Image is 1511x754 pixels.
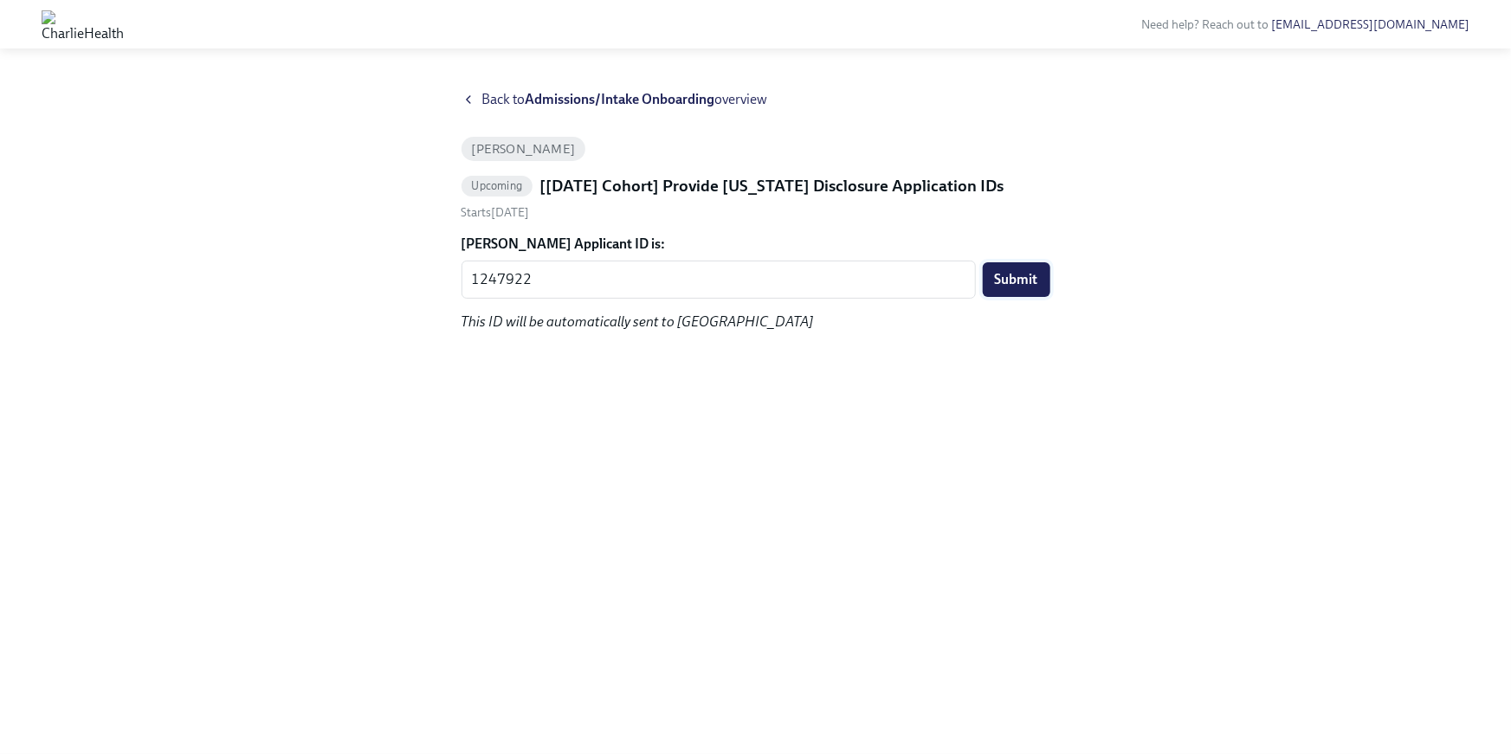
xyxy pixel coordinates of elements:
span: Upcoming [462,179,533,192]
em: This ID will be automatically sent to [GEOGRAPHIC_DATA] [462,313,815,330]
img: CharlieHealth [42,10,124,38]
a: Back toAdmissions/Intake Onboardingoverview [462,90,1050,109]
button: Submit [983,262,1050,297]
a: [EMAIL_ADDRESS][DOMAIN_NAME] [1271,17,1469,32]
h5: [[DATE] Cohort] Provide [US_STATE] Disclosure Application IDs [539,175,1004,197]
textarea: 1247922 [472,269,965,290]
span: Submit [995,271,1038,288]
span: Need help? Reach out to [1141,17,1469,32]
strong: Admissions/Intake Onboarding [526,91,715,107]
span: Back to overview [482,90,768,109]
span: [PERSON_NAME] [462,143,586,156]
span: Wednesday, September 10th 2025, 10:00 am [462,205,530,220]
label: [PERSON_NAME] Applicant ID is: [462,235,1050,254]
